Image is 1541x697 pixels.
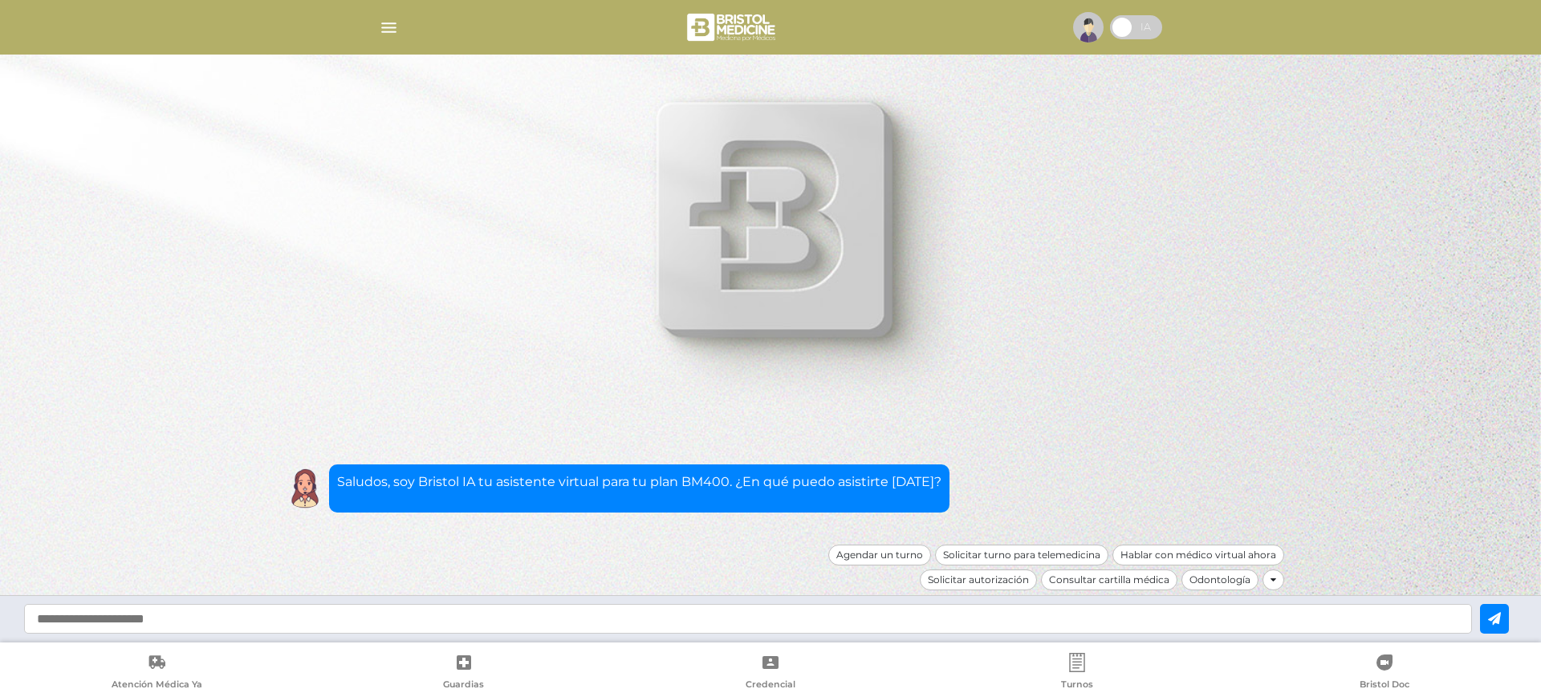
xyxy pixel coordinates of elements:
img: Cober IA [285,468,325,509]
div: Consultar cartilla médica [1041,569,1177,590]
img: bristol-medicine-blanco.png [685,8,780,47]
div: Agendar un turno [828,545,931,565]
span: Credencial [746,679,795,693]
a: Turnos [924,653,1230,694]
a: Guardias [310,653,616,694]
img: profile-placeholder.svg [1073,12,1104,43]
p: Saludos, soy Bristol IA tu asistente virtual para tu plan BM400. ¿En qué puedo asistirte [DATE]? [337,472,941,492]
div: Hablar con médico virtual ahora [1112,545,1284,565]
div: Solicitar turno para telemedicina [935,545,1108,565]
span: Turnos [1061,679,1093,693]
span: Bristol Doc [1360,679,1409,693]
span: Guardias [443,679,484,693]
a: Atención Médica Ya [3,653,310,694]
a: Bristol Doc [1231,653,1538,694]
a: Credencial [617,653,924,694]
div: Odontología [1181,569,1258,590]
div: Solicitar autorización [920,569,1037,590]
span: Atención Médica Ya [112,679,202,693]
img: Cober_menu-lines-white.svg [379,18,399,38]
